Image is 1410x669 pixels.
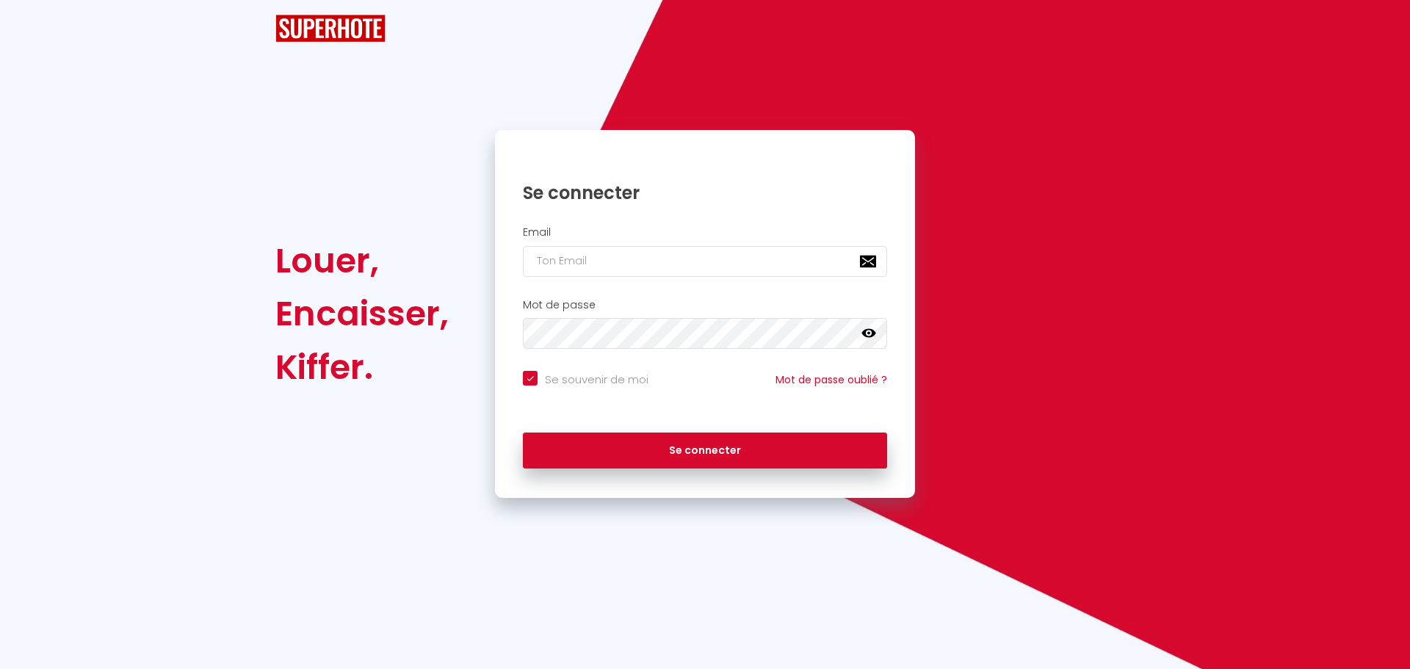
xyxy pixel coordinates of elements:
[275,341,449,394] div: Kiffer.
[523,226,887,239] h2: Email
[523,433,887,469] button: Se connecter
[12,6,56,50] button: Ouvrir le widget de chat LiveChat
[523,246,887,277] input: Ton Email
[275,287,449,340] div: Encaisser,
[275,15,386,42] img: SuperHote logo
[523,299,887,311] h2: Mot de passe
[275,234,449,287] div: Louer,
[523,181,887,204] h1: Se connecter
[775,372,887,387] a: Mot de passe oublié ?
